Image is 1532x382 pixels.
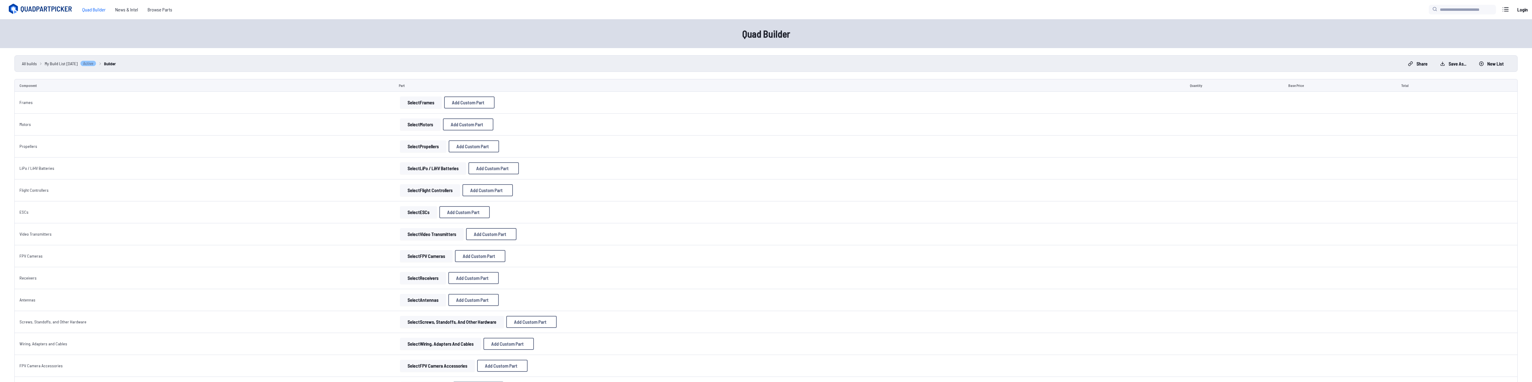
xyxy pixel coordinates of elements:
a: FPV Camera Accessories [20,363,63,368]
a: SelectMotors [399,118,442,130]
a: SelectFPV Cameras [399,250,454,262]
button: Share [1403,59,1433,69]
span: Add Custom Part [491,341,524,346]
button: Add Custom Part [468,162,519,174]
a: Flight Controllers [20,188,49,193]
button: SelectReceivers [400,272,446,284]
button: Add Custom Part [483,338,534,350]
a: Video Transmitters [20,231,52,237]
span: Add Custom Part [452,100,484,105]
span: Add Custom Part [470,188,503,193]
a: Quad Builder [77,4,110,16]
a: SelectPropellers [399,140,447,152]
span: Add Custom Part [451,122,483,127]
button: Add Custom Part [449,140,499,152]
button: SelectFrames [400,96,442,108]
td: Component [14,79,394,92]
a: Motors [20,122,31,127]
button: SelectPropellers [400,140,446,152]
a: Wiring, Adapters and Cables [20,341,67,346]
a: Login [1515,4,1530,16]
button: New List [1474,59,1509,69]
td: Quantity [1185,79,1283,92]
span: Add Custom Part [474,232,506,237]
a: Receivers [20,275,37,280]
button: Add Custom Part [455,250,505,262]
button: SelectLiPo / LiHV Batteries [400,162,466,174]
span: Add Custom Part [514,319,546,324]
button: Add Custom Part [462,184,513,196]
a: SelectWiring, Adapters and Cables [399,338,482,350]
span: Add Custom Part [447,210,480,215]
button: Add Custom Part [448,294,499,306]
span: Add Custom Part [485,363,517,368]
span: Add Custom Part [456,276,489,280]
td: Total [1396,79,1473,92]
td: Base Price [1284,79,1397,92]
span: Add Custom Part [456,298,489,302]
button: Add Custom Part [466,228,516,240]
button: Add Custom Part [439,206,490,218]
a: SelectAntennas [399,294,447,306]
a: SelectReceivers [399,272,447,284]
a: SelectFlight Controllers [399,184,461,196]
a: SelectVideo Transmitters [399,228,465,240]
a: Builder [104,60,116,67]
button: Save as... [1435,59,1471,69]
td: Part [394,79,1185,92]
a: Propellers [20,144,37,149]
a: Frames [20,100,33,105]
button: Add Custom Part [444,96,495,108]
a: SelectFPV Camera Accessories [399,360,476,372]
button: Add Custom Part [443,118,493,130]
button: SelectFlight Controllers [400,184,460,196]
a: All builds [22,60,37,67]
a: SelectFrames [399,96,443,108]
span: Add Custom Part [476,166,509,171]
a: SelectESCs [399,206,438,218]
button: SelectAntennas [400,294,446,306]
span: Add Custom Part [456,144,489,149]
a: Screws, Standoffs, and Other Hardware [20,319,86,324]
a: Browse Parts [143,4,177,16]
button: SelectWiring, Adapters and Cables [400,338,481,350]
a: My Build List [DATE]Active [45,60,96,67]
a: LiPo / LiHV Batteries [20,166,54,171]
button: SelectFPV Camera Accessories [400,360,475,372]
a: Antennas [20,297,35,302]
span: Add Custom Part [463,254,495,258]
h1: Quad Builder [574,26,958,41]
button: Add Custom Part [477,360,528,372]
a: SelectScrews, Standoffs, and Other Hardware [399,316,505,328]
a: ESCs [20,209,29,215]
button: SelectMotors [400,118,441,130]
button: Add Custom Part [506,316,557,328]
span: Active [80,60,96,66]
a: FPV Cameras [20,253,43,258]
span: My Build List [DATE] [45,60,78,67]
button: SelectScrews, Standoffs, and Other Hardware [400,316,504,328]
button: SelectVideo Transmitters [400,228,464,240]
a: SelectLiPo / LiHV Batteries [399,162,467,174]
button: SelectFPV Cameras [400,250,453,262]
button: SelectESCs [400,206,437,218]
a: News & Intel [110,4,143,16]
button: Add Custom Part [448,272,499,284]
